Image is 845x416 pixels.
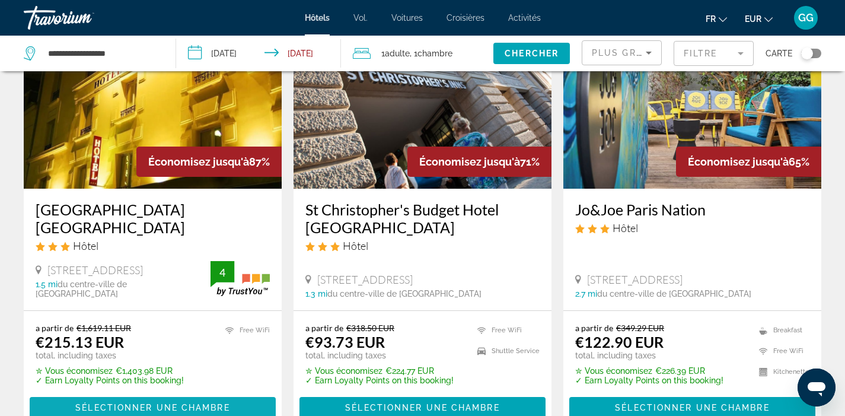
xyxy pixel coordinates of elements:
[792,48,821,59] button: Toggle map
[219,323,270,338] li: Free WiFi
[317,273,413,286] span: [STREET_ADDRESS]
[211,261,270,296] img: trustyou-badge.svg
[575,221,809,234] div: 3 star Hostel
[73,239,98,252] span: Hôtel
[508,13,541,23] a: Activités
[176,36,340,71] button: Check-in date: Nov 27, 2025 Check-out date: Nov 30, 2025
[36,201,270,236] a: [GEOGRAPHIC_DATA] [GEOGRAPHIC_DATA]
[592,46,652,60] mat-select: Sort by
[447,13,484,23] a: Croisières
[24,2,142,33] a: Travorium
[305,333,385,351] ins: €93.73 EUR
[30,400,276,413] a: Sélectionner une chambre
[569,400,815,413] a: Sélectionner une chambre
[766,45,792,62] span: Carte
[36,280,127,298] span: du centre-ville de [GEOGRAPHIC_DATA]
[381,45,410,62] span: 1
[407,147,551,177] div: 71%
[592,48,734,58] span: Plus grandes économies
[575,289,597,298] span: 2.7 mi
[36,366,184,376] p: €1,403.98 EUR
[36,323,74,333] span: a partir de
[305,323,343,333] span: a partir de
[753,323,809,338] li: Breakfast
[706,14,716,24] font: fr
[36,280,58,289] span: 1.5 mi
[575,333,664,351] ins: €122.90 EUR
[575,376,723,385] p: ✓ Earn Loyalty Points on this booking!
[688,155,789,168] span: Économisez jusqu'à
[745,14,761,24] font: EUR
[674,40,754,66] button: Filter
[575,351,723,360] p: total, including taxes
[575,366,652,376] span: ✮ Vous économisez
[136,147,282,177] div: 87%
[493,43,570,64] button: Chercher
[76,323,131,333] del: €1,619.11 EUR
[305,366,382,376] span: ✮ Vous économisez
[36,351,184,360] p: total, including taxes
[613,221,638,234] span: Hôtel
[343,239,368,252] span: Hôtel
[471,344,540,358] li: Shuttle Service
[575,323,613,333] span: a partir de
[790,5,821,30] button: Menu utilisateur
[36,333,124,351] ins: €215.13 EUR
[305,351,454,360] p: total, including taxes
[299,400,546,413] a: Sélectionner une chambre
[615,403,769,412] span: Sélectionner une chambre
[471,323,540,338] li: Free WiFi
[305,201,540,236] a: St Christopher's Budget Hotel [GEOGRAPHIC_DATA]
[419,155,520,168] span: Économisez jusqu'à
[745,10,773,27] button: Changer de devise
[305,239,540,252] div: 3 star Hotel
[798,11,814,24] font: GG
[36,376,184,385] p: ✓ Earn Loyalty Points on this booking!
[36,239,270,252] div: 3 star Hotel
[305,366,454,376] p: €224.77 EUR
[353,13,368,23] a: Vol.
[391,13,423,23] a: Voitures
[305,289,327,298] span: 1.3 mi
[75,403,229,412] span: Sélectionner une chambre
[305,376,454,385] p: ✓ Earn Loyalty Points on this booking!
[410,45,452,62] span: , 1
[597,289,751,298] span: du centre-ville de [GEOGRAPHIC_DATA]
[706,10,727,27] button: Changer de langue
[575,201,809,218] a: Jo&Joe Paris Nation
[798,369,836,407] iframe: Bouton de lancement de la fenêtre de messagerie
[505,49,559,58] span: Chercher
[417,49,452,58] span: Chambre
[327,289,482,298] span: du centre-ville de [GEOGRAPHIC_DATA]
[753,344,809,358] li: Free WiFi
[346,323,394,333] del: €318.50 EUR
[575,366,723,376] p: €226.39 EUR
[616,323,664,333] del: €349.29 EUR
[305,13,330,23] a: Hôtels
[148,155,249,168] span: Économisez jusqu'à
[385,49,410,58] span: Adulte
[676,147,821,177] div: 65%
[36,366,113,376] span: ✮ Vous économisez
[211,265,234,280] div: 4
[341,36,493,71] button: Travelers: 1 adult, 0 children
[47,263,143,277] span: [STREET_ADDRESS]
[753,364,809,379] li: Kitchenette
[345,403,499,412] span: Sélectionner une chambre
[587,273,683,286] span: [STREET_ADDRESS]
